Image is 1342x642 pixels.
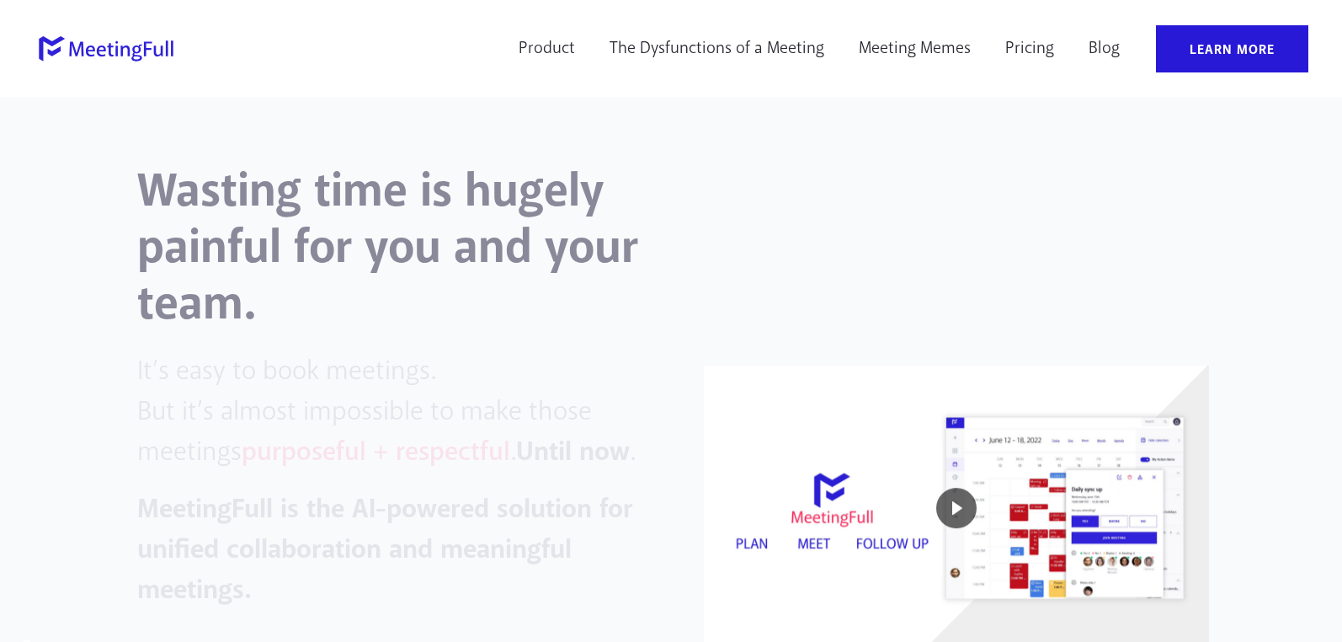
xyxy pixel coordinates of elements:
a: The Dysfunctions of a Meeting [599,25,835,72]
a: Meeting Memes [848,25,982,72]
b: Until now [516,434,630,471]
a: Product [508,25,586,72]
img: Play [936,488,977,528]
a: Learn More [1156,25,1308,72]
a: Blog [1078,25,1131,72]
a: Pricing [994,25,1065,72]
span: purposeful + respectful [242,434,510,471]
p: It’s easy to book meetings. But it’s almost impossible to make those meetings . . [137,351,661,473]
div: Wasting time is hugely painful for you and your team. [137,164,661,334]
p: MeetingFull is the AI-powered solution for unified collaboration and meaningful meetings. [137,490,661,611]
